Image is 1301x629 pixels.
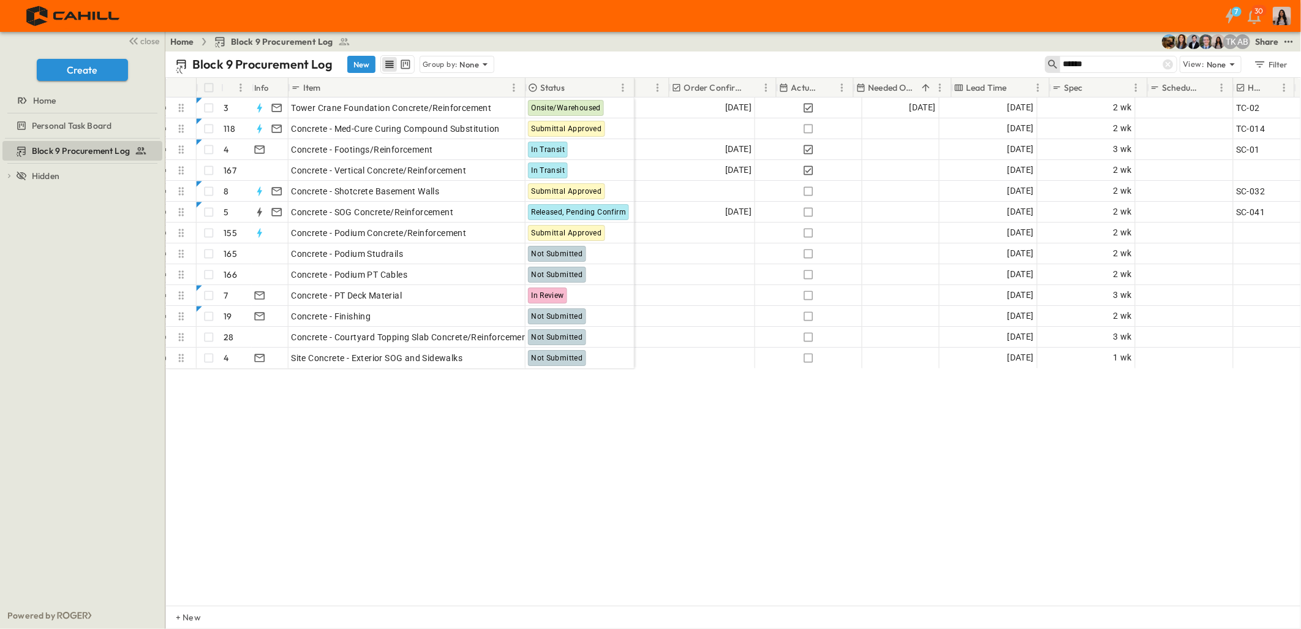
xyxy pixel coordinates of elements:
[292,185,440,197] span: Concrete - Shotcrete Basement Walls
[170,36,358,48] nav: breadcrumbs
[224,310,232,322] p: 19
[170,36,194,48] a: Home
[231,36,333,48] span: Block 9 Procurement Log
[919,81,932,94] button: Sort
[292,331,530,343] span: Concrete - Courtyard Topping Slab Concrete/Reinforcement
[192,56,333,73] p: Block 9 Procurement Log
[32,170,59,182] span: Hidden
[567,81,581,94] button: Sort
[398,57,413,72] button: kanban view
[292,269,408,281] span: Concrete - Podium PT Cables
[1183,58,1204,71] p: View:
[1008,163,1034,177] span: [DATE]
[531,187,601,196] span: Submittal Approved
[531,208,626,216] span: Released, Pending Confirm
[650,80,665,95] button: Menu
[1009,81,1023,94] button: Sort
[1223,34,1238,49] div: Teddy Khuong (tkhuong@guzmangc.com)
[1030,80,1045,95] button: Menu
[1214,80,1229,95] button: Menu
[224,102,229,114] p: 3
[2,116,162,135] div: Personal Task Boardtest
[1236,102,1260,114] span: TC-02
[224,206,229,218] p: 5
[1114,163,1133,177] span: 2 wk
[224,185,229,197] p: 8
[1008,309,1034,323] span: [DATE]
[531,333,583,341] span: Not Submitted
[791,82,819,94] p: Actual Arrival
[932,80,947,95] button: Menu
[33,94,56,107] span: Home
[531,124,601,133] span: Submittal Approved
[1236,143,1260,156] span: SC-01
[292,123,500,135] span: Concrete - Med-Cure Curing Compound Substitution
[423,58,458,71] p: Group by:
[1255,36,1279,48] div: Share
[1199,34,1213,49] img: Jared Salin (jsalin@cahill-sf.com)
[303,82,321,94] p: Item
[1248,82,1264,94] p: Hot?
[221,78,252,97] div: #
[1114,205,1133,219] span: 2 wk
[1114,267,1133,281] span: 2 wk
[1236,123,1265,135] span: TC-014
[910,101,936,115] span: [DATE]
[1201,81,1214,94] button: Sort
[226,81,239,94] button: Sort
[1114,351,1133,365] span: 1 wk
[1207,58,1226,71] p: None
[2,141,162,161] div: Block 9 Procurement Logtest
[32,120,111,132] span: Personal Task Board
[531,104,601,112] span: Onsite/Warehoused
[531,291,564,300] span: In Review
[224,164,237,177] p: 167
[1114,226,1133,240] span: 2 wk
[531,229,601,237] span: Submittal Approved
[292,310,371,322] span: Concrete - Finishing
[292,206,454,218] span: Concrete - SOG Concrete/Reinforcement
[1008,121,1034,135] span: [DATE]
[1128,80,1143,95] button: Menu
[292,164,467,177] span: Concrete - Vertical Concrete/Reinforcement
[1008,142,1034,156] span: [DATE]
[834,80,849,95] button: Menu
[292,248,404,260] span: Concrete - Podium Studrails
[1249,56,1291,73] button: Filter
[37,59,128,81] button: Create
[1008,351,1034,365] span: [DATE]
[749,81,763,94] button: Sort
[531,270,583,279] span: Not Submitted
[616,80,630,95] button: Menu
[821,81,834,94] button: Sort
[1008,184,1034,198] span: [DATE]
[2,142,160,159] a: Block 9 Procurement Log
[347,56,375,73] button: New
[15,3,133,29] img: 4f72bfc4efa7236828875bac24094a5ddb05241e32d018417354e964050affa1.png
[224,269,238,281] p: 166
[531,312,583,321] span: Not Submitted
[292,143,433,156] span: Concrete - Footings/Reinforcement
[966,82,1007,94] p: Lead Time
[1218,5,1242,27] button: 7
[254,71,269,105] div: Info
[1236,206,1265,218] span: SC-041
[1255,6,1264,16] p: 30
[1085,81,1099,94] button: Sort
[323,81,337,94] button: Sort
[1008,101,1034,115] span: [DATE]
[725,205,752,219] span: [DATE]
[292,289,402,302] span: Concrete - PT Deck Material
[1008,226,1034,240] span: [DATE]
[1008,267,1034,281] span: [DATE]
[252,78,288,97] div: Info
[1253,58,1288,71] div: Filter
[32,145,130,157] span: Block 9 Procurement Log
[1008,330,1034,344] span: [DATE]
[1273,7,1291,25] img: Profile Picture
[725,101,752,115] span: [DATE]
[868,82,916,94] p: Needed Onsite
[224,248,238,260] p: 165
[224,289,228,302] p: 7
[1186,34,1201,49] img: Mike Daly (mdaly@cahill-sf.com)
